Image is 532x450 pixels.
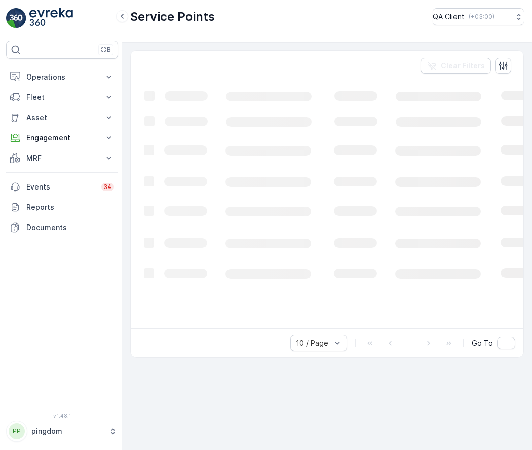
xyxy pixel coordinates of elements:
p: Asset [26,113,98,123]
button: Operations [6,67,118,87]
button: Clear Filters [421,58,491,74]
p: Service Points [130,9,215,25]
p: 34 [103,183,112,191]
p: Events [26,182,95,192]
div: PP [9,423,25,439]
p: ( +03:00 ) [469,13,495,21]
span: v 1.48.1 [6,413,118,419]
p: Operations [26,72,98,82]
img: logo_light-DOdMpM7g.png [29,8,73,28]
p: MRF [26,153,98,163]
button: Engagement [6,128,118,148]
button: QA Client(+03:00) [433,8,524,25]
button: PPpingdom [6,421,118,442]
p: Clear Filters [441,61,485,71]
p: Engagement [26,133,98,143]
p: pingdom [31,426,104,436]
p: Reports [26,202,114,212]
button: Asset [6,107,118,128]
a: Events34 [6,177,118,197]
p: ⌘B [101,46,111,54]
p: Documents [26,222,114,233]
button: Fleet [6,87,118,107]
button: MRF [6,148,118,168]
p: QA Client [433,12,465,22]
span: Go To [472,338,493,348]
img: logo [6,8,26,28]
a: Reports [6,197,118,217]
a: Documents [6,217,118,238]
p: Fleet [26,92,98,102]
